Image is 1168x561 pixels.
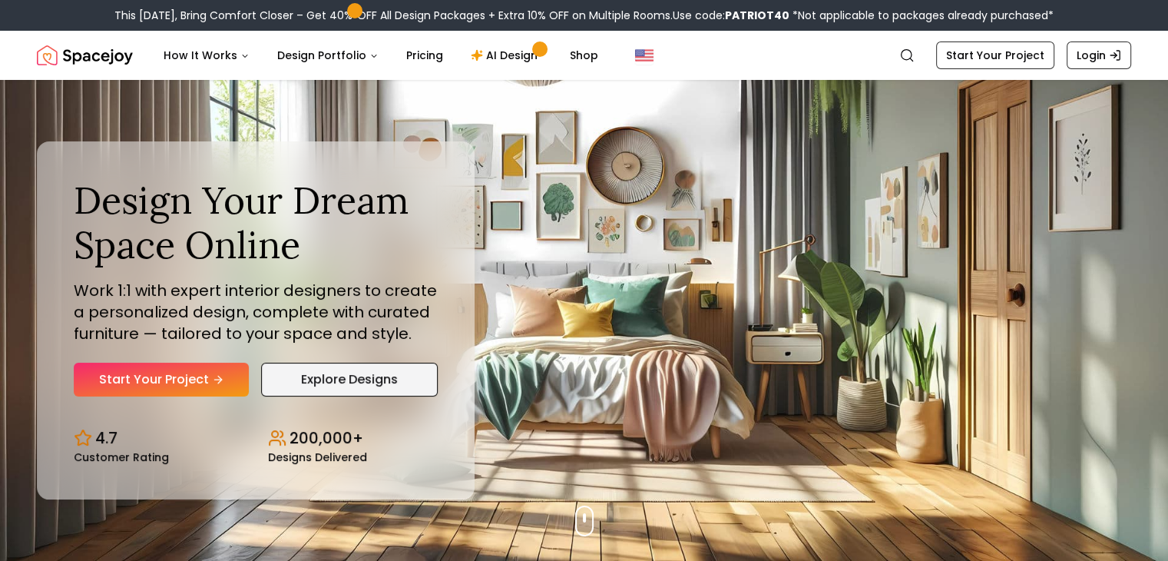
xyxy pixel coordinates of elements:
[290,427,363,449] p: 200,000+
[558,40,610,71] a: Shop
[268,452,367,463] small: Designs Delivered
[114,8,1054,23] div: This [DATE], Bring Comfort Closer – Get 40% OFF All Design Packages + Extra 10% OFF on Multiple R...
[37,40,133,71] img: Spacejoy Logo
[37,40,133,71] a: Spacejoy
[74,363,249,397] a: Start Your Project
[789,8,1054,23] span: *Not applicable to packages already purchased*
[74,452,169,463] small: Customer Rating
[74,178,438,267] h1: Design Your Dream Space Online
[1067,41,1131,69] a: Login
[936,41,1054,69] a: Start Your Project
[151,40,610,71] nav: Main
[74,415,438,463] div: Design stats
[635,46,653,65] img: United States
[95,427,117,449] p: 4.7
[394,40,455,71] a: Pricing
[458,40,554,71] a: AI Design
[261,363,438,397] a: Explore Designs
[725,8,789,23] b: PATRIOT40
[37,31,1131,80] nav: Global
[151,40,262,71] button: How It Works
[74,280,438,344] p: Work 1:1 with expert interior designers to create a personalized design, complete with curated fu...
[265,40,391,71] button: Design Portfolio
[673,8,789,23] span: Use code:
